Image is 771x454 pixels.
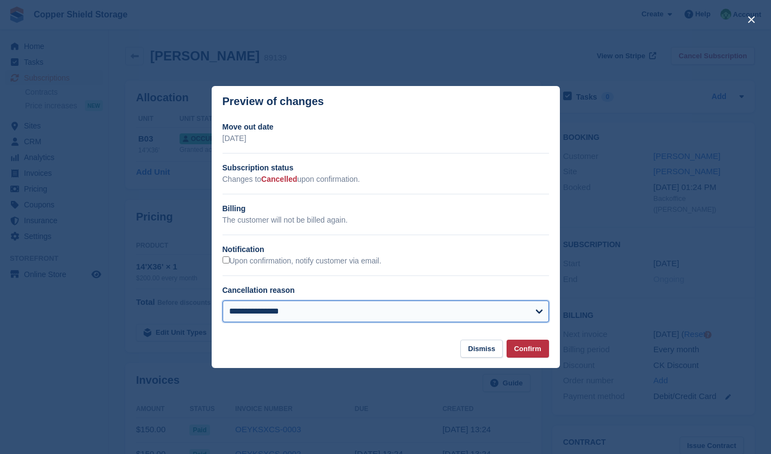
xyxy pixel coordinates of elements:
[223,133,549,144] p: [DATE]
[223,256,230,263] input: Upon confirmation, notify customer via email.
[261,175,297,183] span: Cancelled
[223,214,549,226] p: The customer will not be billed again.
[223,174,549,185] p: Changes to upon confirmation.
[223,256,381,266] label: Upon confirmation, notify customer via email.
[223,203,549,214] h2: Billing
[743,11,760,28] button: close
[223,95,324,108] p: Preview of changes
[223,121,549,133] h2: Move out date
[223,244,549,255] h2: Notification
[507,340,549,358] button: Confirm
[460,340,503,358] button: Dismiss
[223,286,295,295] label: Cancellation reason
[223,162,549,174] h2: Subscription status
